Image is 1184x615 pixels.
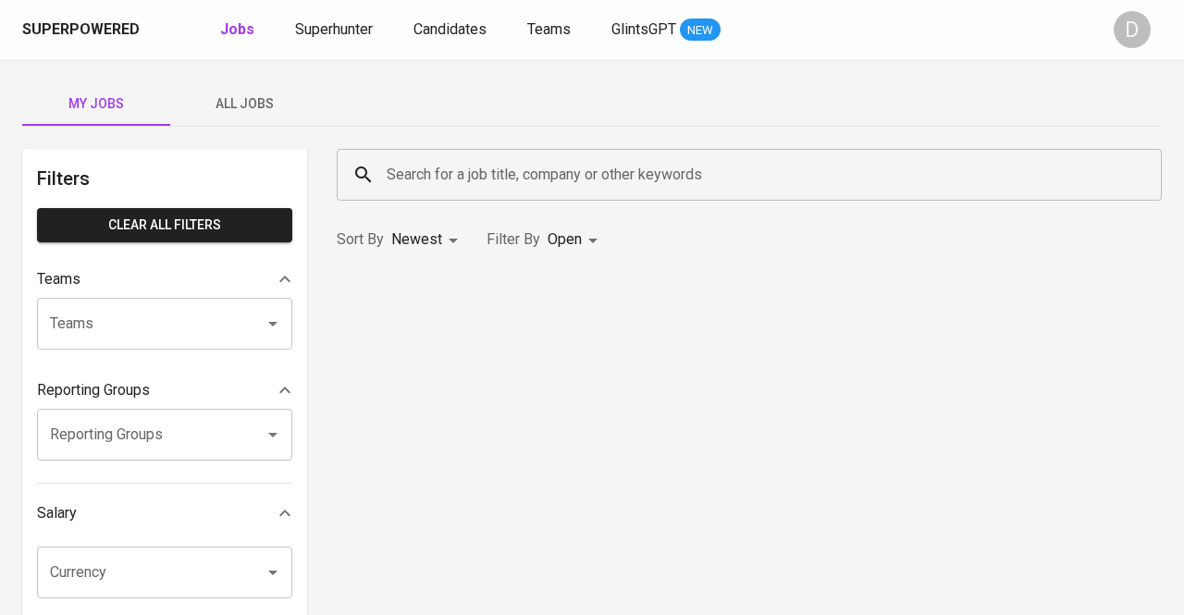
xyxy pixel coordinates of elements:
[22,16,168,43] a: Superpoweredapp logo
[37,261,292,298] div: Teams
[611,20,676,38] span: GlintsGPT
[37,268,80,290] p: Teams
[260,560,286,585] button: Open
[391,228,442,251] p: Newest
[22,19,140,41] div: Superpowered
[610,320,888,597] img: yH5BAEAAAAALAAAAAABAAEAAAIBRAA7
[37,379,150,401] p: Reporting Groups
[143,16,168,43] img: app logo
[52,214,277,237] span: Clear All filters
[37,164,292,193] h6: Filters
[295,18,376,42] a: Superhunter
[260,311,286,337] button: Open
[548,223,604,257] div: Open
[1114,11,1151,48] div: D
[527,20,571,38] span: Teams
[680,21,721,40] span: NEW
[37,502,77,524] p: Salary
[413,18,490,42] a: Candidates
[181,92,307,116] span: All Jobs
[391,223,464,257] div: Newest
[337,228,384,251] p: Sort By
[295,20,373,38] span: Superhunter
[33,92,159,116] span: My Jobs
[611,18,721,42] a: GlintsGPT NEW
[527,18,574,42] a: Teams
[260,422,286,448] button: Open
[220,18,258,42] a: Jobs
[37,372,292,409] div: Reporting Groups
[548,230,582,248] span: Open
[37,495,292,532] div: Salary
[37,208,292,242] button: Clear All filters
[413,20,487,38] span: Candidates
[487,228,540,251] p: Filter By
[220,20,254,38] b: Jobs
